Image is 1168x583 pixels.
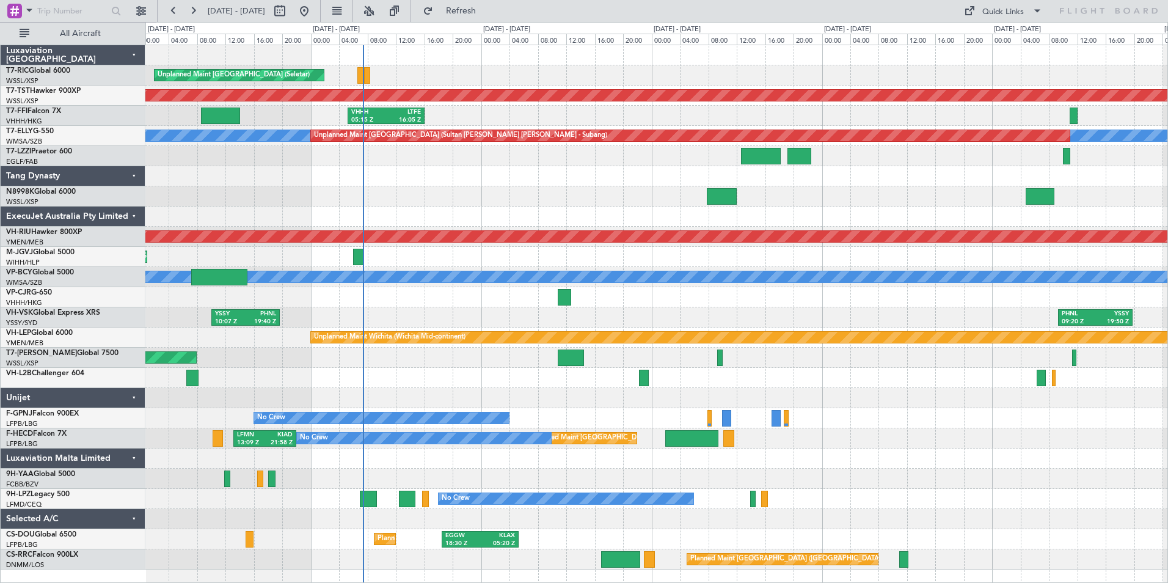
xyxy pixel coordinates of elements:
a: DNMM/LOS [6,560,44,570]
div: No Crew [300,429,328,447]
div: 08:00 [878,34,907,45]
div: 00:00 [822,34,850,45]
input: Trip Number [37,2,108,20]
div: Unplanned Maint [GEOGRAPHIC_DATA] (Sultan [PERSON_NAME] [PERSON_NAME] - Subang) [314,127,607,145]
div: PHNL [1062,310,1095,318]
span: VH-VSK [6,309,33,317]
span: T7-FFI [6,108,27,115]
span: VH-LEP [6,329,31,337]
a: WMSA/SZB [6,278,42,287]
span: All Aircraft [32,29,129,38]
a: LFMD/CEQ [6,500,42,509]
div: No Crew [257,409,285,427]
a: T7-TSTHawker 900XP [6,87,81,95]
div: 12:00 [737,34,765,45]
a: VHHH/HKG [6,117,42,126]
span: T7-[PERSON_NAME] [6,350,77,357]
div: 20:00 [794,34,822,45]
span: N8998K [6,188,34,196]
div: 00:00 [481,34,509,45]
div: 19:40 Z [246,318,276,326]
span: T7-RIC [6,67,29,75]
a: WMSA/SZB [6,137,42,146]
div: [DATE] - [DATE] [483,24,530,35]
div: No Crew [442,490,470,508]
div: Unplanned Maint [GEOGRAPHIC_DATA] (Seletar) [158,66,310,84]
a: YMEN/MEB [6,238,43,247]
button: Quick Links [958,1,1048,21]
div: EGGW [445,532,480,540]
div: 20:00 [282,34,310,45]
a: VP-BCYGlobal 5000 [6,269,74,276]
button: All Aircraft [13,24,133,43]
div: 16:00 [1106,34,1134,45]
a: WIHH/HLP [6,258,40,267]
div: 16:00 [935,34,963,45]
div: 05:15 Z [351,116,386,125]
span: F-HECD [6,430,33,438]
div: Planned Maint [GEOGRAPHIC_DATA] ([GEOGRAPHIC_DATA]) [534,429,726,447]
span: CS-DOU [6,531,35,538]
a: YMEN/MEB [6,339,43,348]
a: VH-RIUHawker 800XP [6,229,82,236]
div: 13:09 Z [237,439,265,447]
a: LFPB/LBG [6,540,38,549]
div: YSSY [1095,310,1129,318]
a: EGLF/FAB [6,157,38,166]
a: YSSY/SYD [6,318,37,328]
span: VH-RIU [6,229,31,236]
div: 08:00 [197,34,225,45]
div: 00:00 [652,34,680,45]
div: Unplanned Maint Wichita (Wichita Mid-continent) [314,328,465,346]
a: WSSL/XSP [6,97,38,106]
span: T7-TST [6,87,30,95]
a: T7-FFIFalcon 7X [6,108,61,115]
a: T7-LZZIPraetor 600 [6,148,72,155]
div: 12:00 [907,34,935,45]
div: 08:00 [538,34,566,45]
a: T7-[PERSON_NAME]Global 7500 [6,350,119,357]
a: CS-RRCFalcon 900LX [6,551,78,559]
span: VP-CJR [6,289,31,296]
div: Planned Maint [GEOGRAPHIC_DATA] ([GEOGRAPHIC_DATA]) [378,530,570,548]
div: 16:00 [254,34,282,45]
div: VHHH [351,108,386,117]
a: 9H-YAAGlobal 5000 [6,471,75,478]
div: [DATE] - [DATE] [994,24,1041,35]
div: 08:00 [709,34,737,45]
div: 16:00 [765,34,794,45]
div: 20:00 [623,34,651,45]
div: LFMN [237,431,265,439]
span: 9H-LPZ [6,491,31,498]
span: Refresh [436,7,487,15]
span: T7-LZZI [6,148,31,155]
div: 20:00 [453,34,481,45]
div: [DATE] - [DATE] [654,24,701,35]
div: PHNL [246,310,276,318]
div: 00:00 [992,34,1020,45]
div: 19:50 Z [1095,318,1129,326]
div: [DATE] - [DATE] [313,24,360,35]
a: VHHH/HKG [6,298,42,307]
div: 04:00 [1021,34,1049,45]
a: LFPB/LBG [6,439,38,449]
a: FCBB/BZV [6,480,38,489]
button: Refresh [417,1,491,21]
a: CS-DOUGlobal 6500 [6,531,76,538]
div: [DATE] - [DATE] [824,24,871,35]
a: F-GPNJFalcon 900EX [6,410,79,417]
div: Quick Links [982,6,1024,18]
a: 9H-LPZLegacy 500 [6,491,70,498]
span: 9H-YAA [6,471,34,478]
div: 10:07 Z [215,318,246,326]
span: CS-RRC [6,551,32,559]
a: WSSL/XSP [6,359,38,368]
a: VH-VSKGlobal Express XRS [6,309,100,317]
div: 00:00 [141,34,169,45]
div: 21:58 Z [265,439,292,447]
a: T7-ELLYG-550 [6,128,54,135]
a: WSSL/XSP [6,76,38,86]
a: VH-L2BChallenger 604 [6,370,84,377]
a: WSSL/XSP [6,197,38,207]
div: 09:20 Z [1062,318,1095,326]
